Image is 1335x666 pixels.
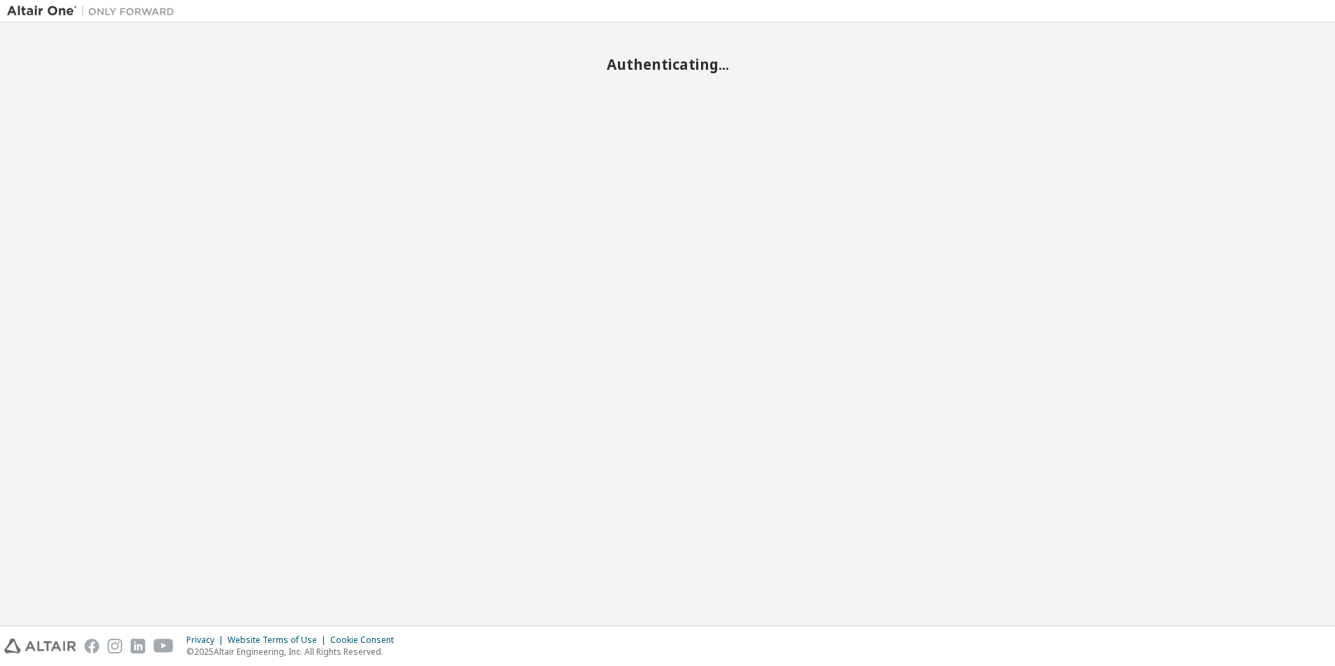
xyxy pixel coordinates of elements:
[154,639,174,653] img: youtube.svg
[330,635,402,646] div: Cookie Consent
[186,646,402,658] p: © 2025 Altair Engineering, Inc. All Rights Reserved.
[7,4,182,18] img: Altair One
[4,639,76,653] img: altair_logo.svg
[228,635,330,646] div: Website Terms of Use
[108,639,122,653] img: instagram.svg
[186,635,228,646] div: Privacy
[131,639,145,653] img: linkedin.svg
[84,639,99,653] img: facebook.svg
[7,55,1328,73] h2: Authenticating...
